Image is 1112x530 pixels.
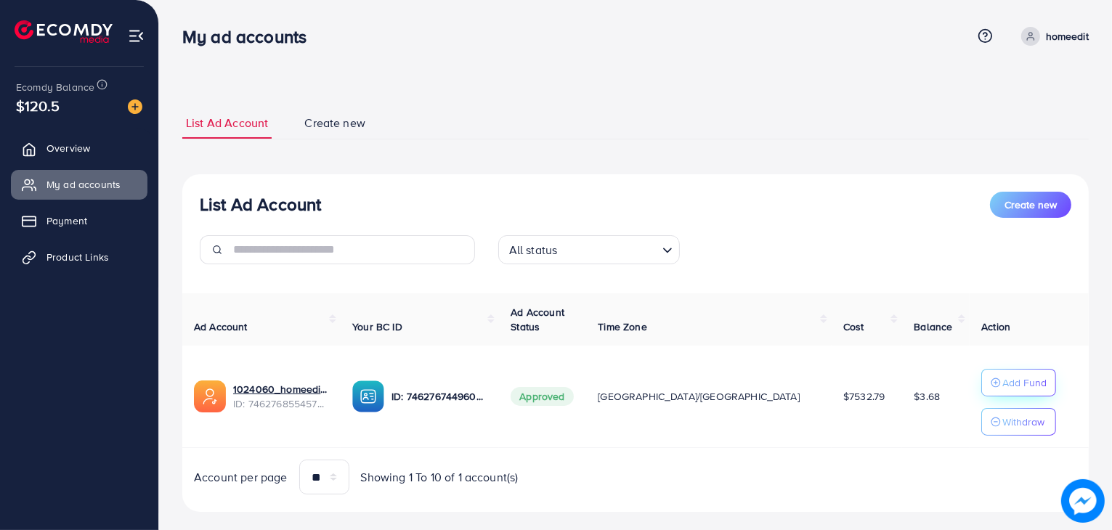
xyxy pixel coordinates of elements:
[15,20,113,43] img: logo
[511,305,564,334] span: Ad Account Status
[182,26,318,47] h3: My ad accounts
[233,382,329,412] div: <span class='underline'>1024060_homeedit7_1737561213516</span></br>7462768554572742672
[194,380,226,412] img: ic-ads-acc.e4c84228.svg
[843,319,864,334] span: Cost
[194,469,288,486] span: Account per page
[128,28,145,44] img: menu
[233,382,329,396] a: 1024060_homeedit7_1737561213516
[186,115,268,131] span: List Ad Account
[16,80,94,94] span: Ecomdy Balance
[914,389,940,404] span: $3.68
[194,319,248,334] span: Ad Account
[981,408,1056,436] button: Withdraw
[16,95,60,116] span: $120.5
[128,99,142,114] img: image
[1005,197,1057,212] span: Create new
[981,369,1056,396] button: Add Fund
[843,389,885,404] span: $7532.79
[304,115,365,131] span: Create new
[200,194,321,215] h3: List Ad Account
[391,388,487,405] p: ID: 7462767449604177937
[361,469,519,486] span: Showing 1 To 10 of 1 account(s)
[1046,28,1089,45] p: homeedit
[46,141,90,155] span: Overview
[11,170,147,199] a: My ad accounts
[352,319,402,334] span: Your BC ID
[46,213,87,228] span: Payment
[352,380,384,412] img: ic-ba-acc.ded83a64.svg
[506,240,561,261] span: All status
[1002,413,1044,431] p: Withdraw
[46,250,109,264] span: Product Links
[598,389,800,404] span: [GEOGRAPHIC_DATA]/[GEOGRAPHIC_DATA]
[511,387,573,406] span: Approved
[561,237,656,261] input: Search for option
[990,192,1071,218] button: Create new
[1015,27,1089,46] a: homeedit
[11,134,147,163] a: Overview
[498,235,680,264] div: Search for option
[1002,374,1047,391] p: Add Fund
[981,319,1010,334] span: Action
[11,206,147,235] a: Payment
[233,396,329,411] span: ID: 7462768554572742672
[598,319,646,334] span: Time Zone
[914,319,952,334] span: Balance
[11,242,147,272] a: Product Links
[1061,479,1105,523] img: image
[46,177,121,192] span: My ad accounts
